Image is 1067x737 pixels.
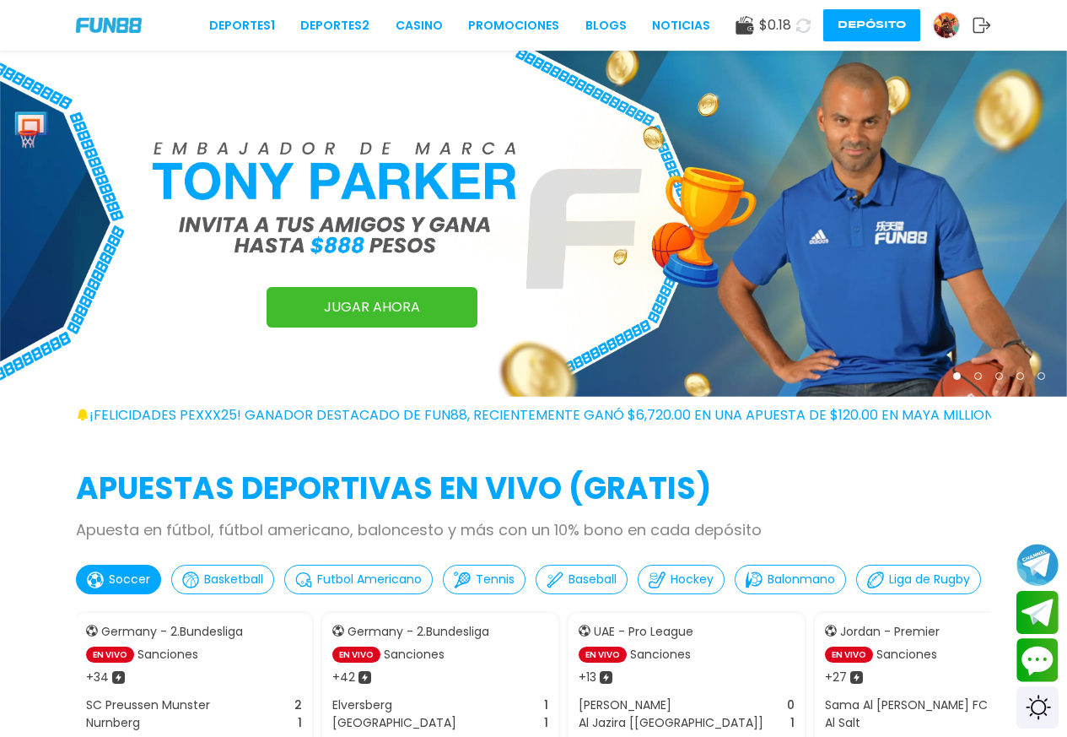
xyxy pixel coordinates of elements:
a: Avatar [933,12,973,39]
a: NOTICIAS [652,17,710,35]
p: 1 [790,714,795,732]
p: 1 [298,714,302,732]
p: SC Preussen Munster [86,696,210,714]
button: Balonmano [735,565,846,594]
p: Liga de Rugby [889,571,970,588]
a: JUGAR AHORA [267,287,477,328]
p: EN VIVO [825,647,873,663]
p: 0 [787,696,795,714]
a: BLOGS [585,17,627,35]
p: Basketball [204,571,263,588]
button: Basketball [171,565,274,594]
button: Join telegram channel [1016,543,1059,587]
p: Jordan - Premier [840,623,940,641]
p: EN VIVO [579,647,627,663]
p: Baseball [569,571,617,588]
img: Company Logo [76,18,142,32]
p: Tennis [476,571,515,588]
p: Sanciones [384,646,445,664]
p: [PERSON_NAME] [579,696,671,714]
span: ¡FELICIDADES pexxx25! GANADOR DESTACADO DE FUN88, RECIENTEMENTE GANÓ $6,720.00 EN UNA APUESTA DE ... [89,405,1018,425]
p: 1 [544,696,548,714]
a: Deportes2 [300,17,369,35]
a: Deportes1 [209,17,275,35]
p: 2 [294,696,302,714]
p: Germany - 2.Bundesliga [101,623,243,641]
h2: APUESTAS DEPORTIVAS EN VIVO (gratis) [76,466,991,512]
button: Join telegram [1016,591,1059,635]
p: [GEOGRAPHIC_DATA] [332,714,456,732]
p: Al Salt [825,714,860,732]
p: 1 [544,714,548,732]
button: Soccer [76,565,161,594]
p: + 42 [332,669,355,686]
span: $ 0.18 [759,15,791,35]
p: Nurnberg [86,714,140,732]
p: Futbol Americano [317,571,422,588]
p: + 34 [86,669,109,686]
button: Tennis [443,565,525,594]
p: Balonmano [768,571,835,588]
p: Soccer [109,571,150,588]
button: Contact customer service [1016,638,1059,682]
button: Futbol Americano [284,565,433,594]
p: + 13 [579,669,596,686]
a: Promociones [468,17,559,35]
p: Sama Al [PERSON_NAME] FC [825,696,988,714]
p: Apuesta en fútbol, fútbol americano, baloncesto y más con un 10% bono en cada depósito [76,518,991,541]
p: Sanciones [876,646,937,664]
p: Elversberg [332,696,392,714]
a: CASINO [396,17,443,35]
p: Al Jazira [[GEOGRAPHIC_DATA]] [579,714,763,732]
p: EN VIVO [332,647,380,663]
p: Sanciones [137,646,198,664]
p: Hockey [671,571,714,588]
button: Hockey [638,565,725,594]
div: Switch theme [1016,686,1059,729]
img: Avatar [934,13,959,38]
p: Sanciones [630,646,691,664]
button: Baseball [536,565,628,594]
p: + 27 [825,669,847,686]
p: UAE - Pro League [594,623,693,641]
p: EN VIVO [86,647,134,663]
button: Liga de Rugby [856,565,981,594]
button: Depósito [823,9,920,41]
p: Germany - 2.Bundesliga [348,623,489,641]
